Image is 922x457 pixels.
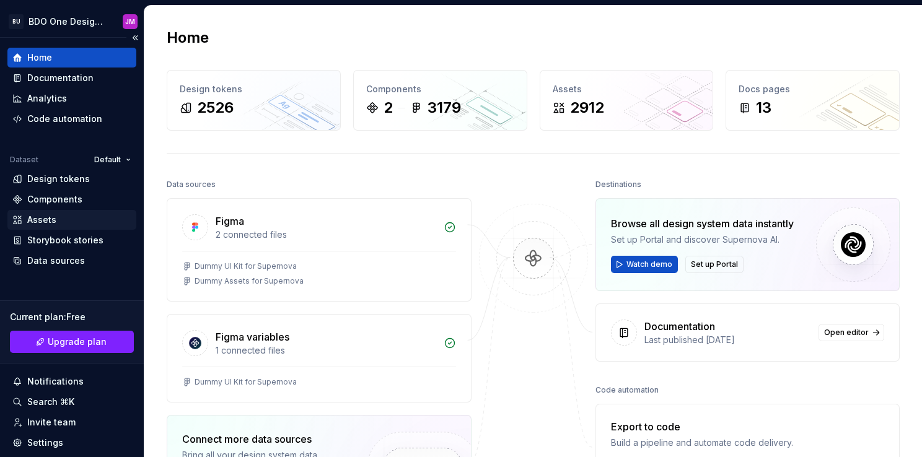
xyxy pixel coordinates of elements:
div: 2 [384,98,393,118]
a: Assets [7,210,136,230]
span: Open editor [824,328,869,337]
a: Design tokens2526 [167,70,341,131]
a: Docs pages13 [726,70,900,131]
div: Dummy Assets for Supernova [195,276,304,286]
div: Docs pages [739,83,887,95]
div: Design tokens [27,173,90,185]
div: Invite team [27,416,76,429]
div: Last published [DATE] [644,334,812,346]
div: Dataset [10,155,38,165]
button: Watch demo [611,256,678,273]
div: Components [366,83,514,95]
div: Home [27,51,52,64]
a: Settings [7,433,136,453]
div: Browse all design system data instantly [611,216,794,231]
div: 1 connected files [216,344,436,357]
span: Upgrade plan [48,336,107,348]
div: Design tokens [180,83,328,95]
div: Code automation [595,381,659,399]
button: Set up Portal [685,256,744,273]
div: Current plan : Free [10,311,134,323]
div: Connect more data sources [182,432,346,446]
div: BDO One Design System [29,15,108,28]
span: Set up Portal [691,259,738,269]
a: Documentation [7,68,136,88]
div: Settings [27,437,63,449]
h2: Home [167,28,209,48]
div: Export to code [611,419,793,434]
a: Components23179 [353,70,527,131]
a: Home [7,48,136,67]
a: Design tokens [7,169,136,189]
div: Assets [27,214,56,226]
div: 2526 [197,98,234,118]
div: 2 connected files [216,228,436,241]
a: Assets2912 [540,70,714,131]
a: Figma variables1 connected filesDummy UI Kit for Supernova [167,314,472,403]
div: Documentation [644,319,715,334]
a: Upgrade plan [10,331,134,353]
div: 2912 [570,98,604,118]
div: Notifications [27,375,84,388]
a: Analytics [7,89,136,108]
a: Components [7,189,136,209]
button: Collapse sidebar [126,29,144,46]
button: Notifications [7,372,136,391]
button: Search ⌘K [7,392,136,412]
div: Documentation [27,72,94,84]
div: Data sources [27,255,85,267]
div: Destinations [595,176,641,193]
div: Analytics [27,92,67,105]
div: 13 [756,98,771,118]
a: Open editor [819,324,884,341]
div: BU [9,14,24,29]
div: JM [125,17,135,27]
div: Figma variables [216,329,289,344]
div: Figma [216,214,244,228]
a: Storybook stories [7,230,136,250]
a: Invite team [7,412,136,432]
div: Components [27,193,82,206]
span: Watch demo [626,259,672,269]
div: Data sources [167,176,216,193]
button: BUBDO One Design SystemJM [2,8,141,35]
div: Dummy UI Kit for Supernova [195,261,297,271]
div: Assets [553,83,701,95]
button: Default [89,151,136,168]
div: Storybook stories [27,234,103,246]
div: Set up Portal and discover Supernova AI. [611,233,794,246]
div: Dummy UI Kit for Supernova [195,377,297,387]
div: Search ⌘K [27,396,74,408]
a: Data sources [7,251,136,271]
div: Build a pipeline and automate code delivery. [611,437,793,449]
div: Code automation [27,113,102,125]
a: Code automation [7,109,136,129]
span: Default [94,155,121,165]
div: 3179 [428,98,461,118]
a: Figma2 connected filesDummy UI Kit for SupernovaDummy Assets for Supernova [167,198,472,302]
